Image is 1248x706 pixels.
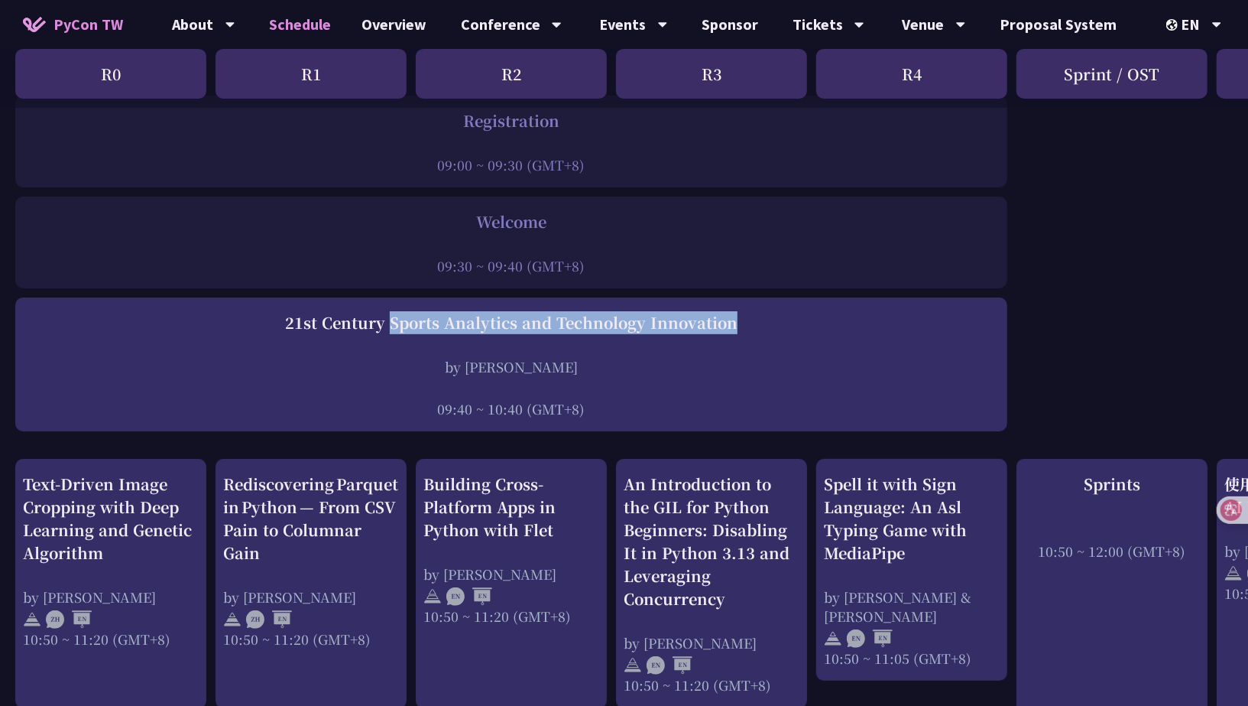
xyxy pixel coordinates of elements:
[23,357,1000,376] div: by [PERSON_NAME]
[1224,564,1243,583] img: svg+xml;base64,PHN2ZyB4bWxucz0iaHR0cDovL3d3dy53My5vcmcvMjAwMC9zdmciIHdpZHRoPSIyNCIgaGVpZ2h0PSIyNC...
[824,587,1000,626] div: by [PERSON_NAME] & [PERSON_NAME]
[624,656,642,675] img: svg+xml;base64,PHN2ZyB4bWxucz0iaHR0cDovL3d3dy53My5vcmcvMjAwMC9zdmciIHdpZHRoPSIyNCIgaGVpZ2h0PSIyNC...
[23,256,1000,275] div: 09:30 ~ 09:40 (GMT+8)
[1024,473,1200,496] div: Sprints
[1016,49,1207,99] div: Sprint / OST
[15,49,206,99] div: R0
[824,473,1000,668] a: Spell it with Sign Language: An Asl Typing Game with MediaPipe by [PERSON_NAME] & [PERSON_NAME] 1...
[8,5,138,44] a: PyCon TW
[23,610,41,629] img: svg+xml;base64,PHN2ZyB4bWxucz0iaHR0cDovL3d3dy53My5vcmcvMjAwMC9zdmciIHdpZHRoPSIyNCIgaGVpZ2h0PSIyNC...
[23,630,199,649] div: 10:50 ~ 11:20 (GMT+8)
[53,13,123,36] span: PyCon TW
[624,675,799,695] div: 10:50 ~ 11:20 (GMT+8)
[423,473,599,626] a: Building Cross-Platform Apps in Python with Flet by [PERSON_NAME] 10:50 ~ 11:20 (GMT+8)
[23,311,1000,334] div: 21st Century Sports Analytics and Technology Innovation
[847,630,893,648] img: ENEN.5a408d1.svg
[1166,19,1182,31] img: Locale Icon
[23,473,199,564] div: Text-Driven Image Cropping with Deep Learning and Genetic Algorithm
[423,564,599,584] div: by [PERSON_NAME]
[23,399,1000,418] div: 09:40 ~ 10:40 (GMT+8)
[246,610,292,629] img: ZHEN.371966e.svg
[23,155,1000,174] div: 09:00 ~ 09:30 (GMT+8)
[446,587,492,606] img: ENEN.5a408d1.svg
[223,630,399,649] div: 10:50 ~ 11:20 (GMT+8)
[23,210,1000,233] div: Welcome
[816,49,1007,99] div: R4
[23,311,1000,418] a: 21st Century Sports Analytics and Technology Innovation by [PERSON_NAME] 09:40 ~ 10:40 (GMT+8)
[23,109,1000,132] div: Registration
[23,473,199,649] a: Text-Driven Image Cropping with Deep Learning and Genetic Algorithm by [PERSON_NAME] 10:50 ~ 11:2...
[824,630,842,648] img: svg+xml;base64,PHN2ZyB4bWxucz0iaHR0cDovL3d3dy53My5vcmcvMjAwMC9zdmciIHdpZHRoPSIyNCIgaGVpZ2h0PSIyNC...
[1024,542,1200,561] div: 10:50 ~ 12:00 (GMT+8)
[223,610,241,629] img: svg+xml;base64,PHN2ZyB4bWxucz0iaHR0cDovL3d3dy53My5vcmcvMjAwMC9zdmciIHdpZHRoPSIyNCIgaGVpZ2h0PSIyNC...
[824,473,1000,564] div: Spell it with Sign Language: An Asl Typing Game with MediaPipe
[616,49,807,99] div: R3
[216,49,407,99] div: R1
[647,656,692,675] img: ENEN.5a408d1.svg
[423,607,599,626] div: 10:50 ~ 11:20 (GMT+8)
[46,610,92,629] img: ZHEN.371966e.svg
[223,587,399,607] div: by [PERSON_NAME]
[624,633,799,652] div: by [PERSON_NAME]
[23,17,46,32] img: Home icon of PyCon TW 2025
[23,587,199,607] div: by [PERSON_NAME]
[624,473,799,695] a: An Introduction to the GIL for Python Beginners: Disabling It in Python 3.13 and Leveraging Concu...
[223,473,399,649] a: Rediscovering Parquet in Python — From CSV Pain to Columnar Gain by [PERSON_NAME] 10:50 ~ 11:20 (...
[223,473,399,564] div: Rediscovering Parquet in Python — From CSV Pain to Columnar Gain
[423,587,442,606] img: svg+xml;base64,PHN2ZyB4bWxucz0iaHR0cDovL3d3dy53My5vcmcvMjAwMC9zdmciIHdpZHRoPSIyNCIgaGVpZ2h0PSIyNC...
[624,473,799,610] div: An Introduction to the GIL for Python Beginners: Disabling It in Python 3.13 and Leveraging Concu...
[824,649,1000,668] div: 10:50 ~ 11:05 (GMT+8)
[423,473,599,542] div: Building Cross-Platform Apps in Python with Flet
[416,49,607,99] div: R2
